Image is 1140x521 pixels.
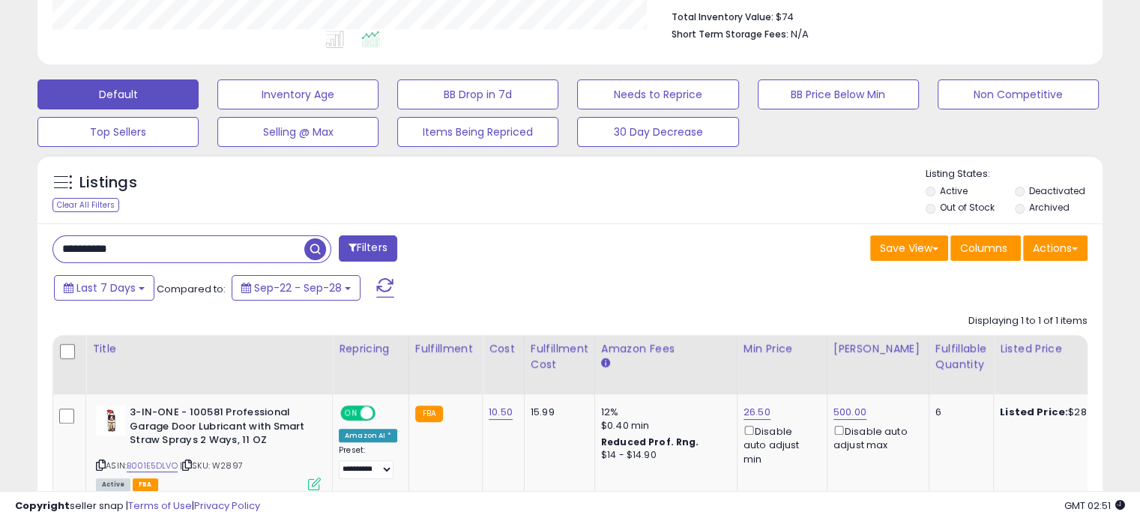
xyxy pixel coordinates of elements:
[791,27,809,41] span: N/A
[1064,499,1125,513] span: 2025-10-6 02:51 GMT
[489,341,518,357] div: Cost
[577,79,738,109] button: Needs to Reprice
[339,429,397,442] div: Amazon AI *
[833,341,923,357] div: [PERSON_NAME]
[744,405,770,420] a: 26.50
[79,172,137,193] h5: Listings
[938,79,1099,109] button: Non Competitive
[232,275,361,301] button: Sep-22 - Sep-28
[128,499,192,513] a: Terms of Use
[180,460,243,472] span: | SKU: W2897
[342,407,361,420] span: ON
[758,79,919,109] button: BB Price Below Min
[601,406,726,419] div: 12%
[672,28,788,40] b: Short Term Storage Fees:
[339,235,397,262] button: Filters
[373,407,397,420] span: OFF
[870,235,948,261] button: Save View
[76,280,136,295] span: Last 7 Days
[194,499,260,513] a: Privacy Policy
[37,79,199,109] button: Default
[935,406,982,419] div: 6
[54,275,154,301] button: Last 7 Days
[15,499,260,514] div: seller snap | |
[950,235,1021,261] button: Columns
[601,436,699,448] b: Reduced Prof. Rng.
[531,341,588,373] div: Fulfillment Cost
[217,79,379,109] button: Inventory Age
[254,280,342,295] span: Sep-22 - Sep-28
[577,117,738,147] button: 30 Day Decrease
[415,341,476,357] div: Fulfillment
[1028,184,1085,197] label: Deactivated
[833,423,917,452] div: Disable auto adjust max
[672,7,1076,25] li: $74
[926,167,1103,181] p: Listing States:
[489,405,513,420] a: 10.50
[744,341,821,357] div: Min Price
[415,406,443,422] small: FBA
[96,478,130,491] span: All listings currently available for purchase on Amazon
[52,198,119,212] div: Clear All Filters
[1000,341,1130,357] div: Listed Price
[127,460,178,472] a: B001E5DLVO
[92,341,326,357] div: Title
[1000,406,1124,419] div: $28.21
[960,241,1007,256] span: Columns
[601,341,731,357] div: Amazon Fees
[1023,235,1088,261] button: Actions
[968,314,1088,328] div: Displaying 1 to 1 of 1 items
[601,419,726,433] div: $0.40 min
[744,423,815,466] div: Disable auto adjust min
[157,282,226,296] span: Compared to:
[601,357,610,370] small: Amazon Fees.
[935,341,987,373] div: Fulfillable Quantity
[96,406,321,489] div: ASIN:
[130,406,312,451] b: 3-IN-ONE - 100581 Professional Garage Door Lubricant with Smart Straw Sprays 2 Ways, 11 OZ
[397,79,558,109] button: BB Drop in 7d
[339,341,402,357] div: Repricing
[1000,405,1068,419] b: Listed Price:
[531,406,583,419] div: 15.99
[601,449,726,462] div: $14 - $14.90
[217,117,379,147] button: Selling @ Max
[940,201,995,214] label: Out of Stock
[397,117,558,147] button: Items Being Repriced
[672,10,773,23] b: Total Inventory Value:
[940,184,968,197] label: Active
[833,405,866,420] a: 500.00
[133,478,158,491] span: FBA
[339,445,397,479] div: Preset:
[96,406,126,436] img: 31IMRHI7aIL._SL40_.jpg
[1028,201,1069,214] label: Archived
[37,117,199,147] button: Top Sellers
[15,499,70,513] strong: Copyright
